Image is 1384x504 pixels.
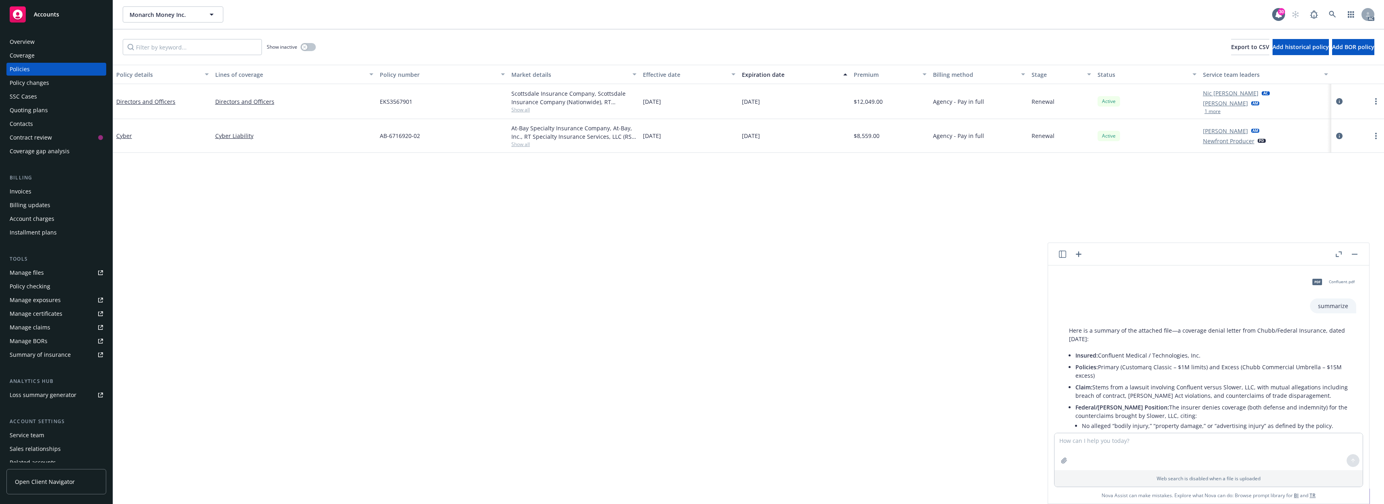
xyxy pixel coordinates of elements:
[643,132,661,140] span: [DATE]
[1203,99,1248,107] a: [PERSON_NAME]
[854,70,917,79] div: Premium
[380,132,420,140] span: AB-6716920-02
[1205,109,1221,114] button: 1 more
[933,132,984,140] span: Agency - Pay in full
[1069,326,1348,343] p: Here is a summary of the attached file—a coverage denial letter from Chubb/Federal Insurance, dat...
[6,63,106,76] a: Policies
[6,255,106,263] div: Tools
[1273,43,1329,51] span: Add historical policy
[10,212,54,225] div: Account charges
[10,35,35,48] div: Overview
[10,294,61,307] div: Manage exposures
[1343,6,1359,23] a: Switch app
[10,280,50,293] div: Policy checking
[643,97,661,106] span: [DATE]
[6,131,106,144] a: Contract review
[116,98,175,105] a: Directors and Officers
[6,335,106,348] a: Manage BORs
[1082,432,1348,443] li: “Personal injury” coverage specifically excludes the type of business disparagement alleged.
[1101,132,1117,140] span: Active
[742,132,760,140] span: [DATE]
[1075,401,1348,457] li: The insurer denies coverage (both defense and indemnity) for the counterclaims brought by Slower,...
[1332,43,1374,51] span: Add BOR policy
[6,307,106,320] a: Manage certificates
[6,104,106,117] a: Quoting plans
[1101,98,1117,105] span: Active
[1203,127,1248,135] a: [PERSON_NAME]
[6,117,106,130] a: Contacts
[215,97,373,106] a: Directors and Officers
[6,294,106,307] a: Manage exposures
[10,199,50,212] div: Billing updates
[10,185,31,198] div: Invoices
[1231,39,1269,55] button: Export to CSV
[1075,361,1348,381] li: Primary (Customarq Classic – $1M limits) and Excess (Chubb Commercial Umbrella – $15M excess)
[1032,97,1054,106] span: Renewal
[380,97,412,106] span: EKS3567901
[1032,70,1082,79] div: Stage
[640,65,739,84] button: Effective date
[1075,350,1348,361] li: Confluent Medical / Technologies, Inc.
[1075,352,1098,359] span: Insured:
[1059,475,1358,482] p: Web search is disabled when a file is uploaded
[6,226,106,239] a: Installment plans
[6,174,106,182] div: Billing
[215,132,373,140] a: Cyber Liability
[10,307,62,320] div: Manage certificates
[1273,39,1329,55] button: Add historical policy
[6,212,106,225] a: Account charges
[10,76,49,89] div: Policy changes
[1028,65,1094,84] button: Stage
[933,97,984,106] span: Agency - Pay in full
[508,65,640,84] button: Market details
[1075,403,1169,411] span: Federal/[PERSON_NAME] Position:
[6,76,106,89] a: Policy changes
[34,11,59,18] span: Accounts
[10,49,35,62] div: Coverage
[6,35,106,48] a: Overview
[1371,131,1381,141] a: more
[10,63,30,76] div: Policies
[854,132,879,140] span: $8,559.00
[6,389,106,401] a: Loss summary generator
[1094,65,1200,84] button: Status
[851,65,929,84] button: Premium
[6,442,106,455] a: Sales relationships
[10,104,48,117] div: Quoting plans
[10,266,44,279] div: Manage files
[1307,272,1356,292] div: pdfConfluent.pdf
[10,321,50,334] div: Manage claims
[1312,279,1322,285] span: pdf
[1318,302,1348,310] p: summarize
[6,199,106,212] a: Billing updates
[123,39,262,55] input: Filter by keyword...
[1203,70,1319,79] div: Service team leaders
[10,226,57,239] div: Installment plans
[6,377,106,385] div: Analytics hub
[1075,381,1348,401] li: Stems from a lawsuit involving Confluent versus Slower, LLC, with mutual allegations including br...
[1075,363,1098,371] span: Policies:
[1335,131,1344,141] a: circleInformation
[1278,8,1285,15] div: 30
[511,141,636,148] span: Show all
[10,90,37,103] div: SSC Cases
[1371,97,1381,106] a: more
[1231,43,1269,51] span: Export to CSV
[511,106,636,113] span: Show all
[1335,97,1344,106] a: circleInformation
[511,124,636,141] div: At-Bay Specialty Insurance Company, At-Bay, Inc., RT Specialty Insurance Services, LLC (RSG Speci...
[1075,383,1092,391] span: Claim:
[377,65,508,84] button: Policy number
[10,335,47,348] div: Manage BORs
[1200,65,1331,84] button: Service team leaders
[6,456,106,469] a: Related accounts
[10,117,33,130] div: Contacts
[1032,132,1054,140] span: Renewal
[742,97,760,106] span: [DATE]
[267,43,297,50] span: Show inactive
[15,477,75,486] span: Open Client Navigator
[10,131,52,144] div: Contract review
[6,280,106,293] a: Policy checking
[930,65,1029,84] button: Billing method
